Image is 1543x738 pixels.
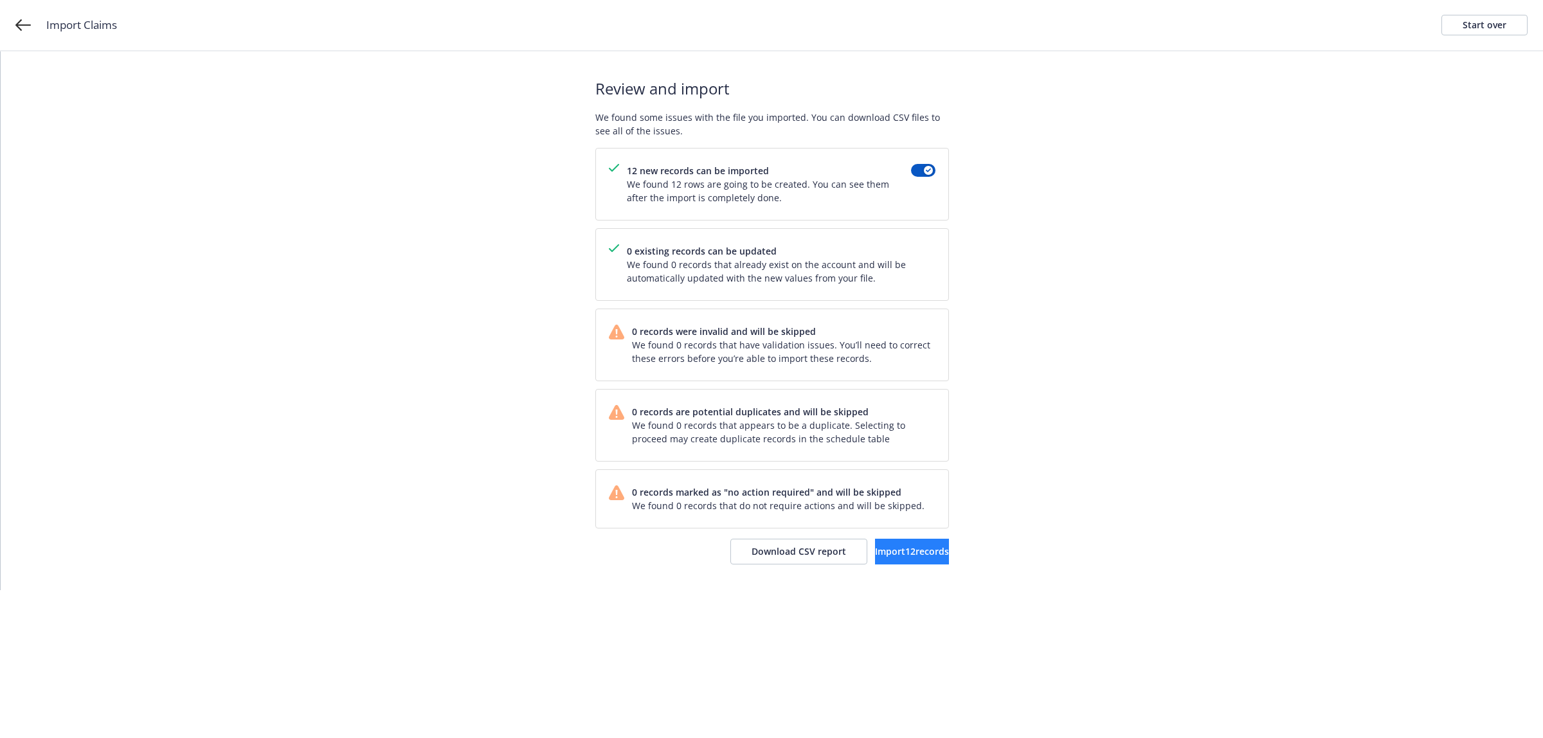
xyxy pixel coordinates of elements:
[632,499,925,512] span: We found 0 records that do not require actions and will be skipped.
[627,244,935,258] span: 0 existing records can be updated
[730,539,867,564] button: Download CSV report
[1463,15,1506,35] div: Start over
[752,545,846,557] span: Download CSV report
[632,419,935,446] span: We found 0 records that appears to be a duplicate. Selecting to proceed may create duplicate reco...
[627,164,911,177] span: 12 new records can be imported
[627,258,935,285] span: We found 0 records that already exist on the account and will be automatically updated with the n...
[595,77,949,100] span: Review and import
[627,177,911,204] span: We found 12 rows are going to be created. You can see them after the import is completely done.
[595,111,949,138] span: We found some issues with the file you imported. You can download CSV files to see all of the iss...
[632,485,925,499] span: 0 records marked as "no action required" and will be skipped
[632,405,935,419] span: 0 records are potential duplicates and will be skipped
[1441,15,1528,35] a: Start over
[632,325,935,338] span: 0 records were invalid and will be skipped
[632,338,935,365] span: We found 0 records that have validation issues. You’ll need to correct these errors before you’re...
[875,545,949,557] span: Import 12 records
[875,539,949,564] button: Import12records
[46,17,117,33] span: Import Claims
